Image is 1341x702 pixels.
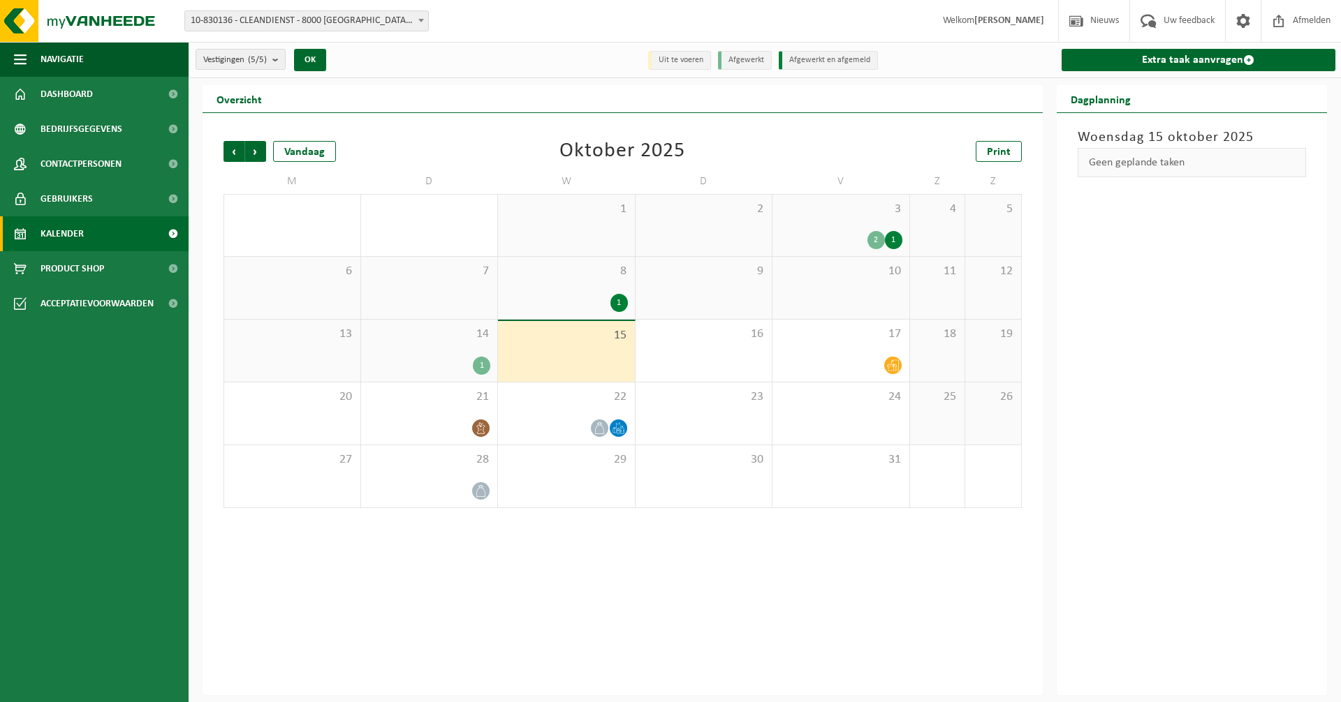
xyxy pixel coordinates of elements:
[643,202,765,217] span: 2
[917,327,958,342] span: 18
[1062,49,1336,71] a: Extra taak aanvragen
[273,141,336,162] div: Vandaag
[505,328,628,343] span: 15
[245,141,266,162] span: Volgende
[248,55,267,64] count: (5/5)
[779,452,902,468] span: 31
[473,357,490,375] div: 1
[41,42,84,77] span: Navigatie
[643,452,765,468] span: 30
[974,15,1044,26] strong: [PERSON_NAME]
[41,251,104,286] span: Product Shop
[368,327,491,342] span: 14
[41,147,122,181] span: Contactpersonen
[505,264,628,279] span: 8
[972,264,1013,279] span: 12
[917,264,958,279] span: 11
[779,264,902,279] span: 10
[203,50,267,70] span: Vestigingen
[779,202,902,217] span: 3
[987,147,1011,158] span: Print
[41,216,84,251] span: Kalender
[41,286,154,321] span: Acceptatievoorwaarden
[184,10,429,31] span: 10-830136 - CLEANDIENST - 8000 BRUGGE, PATHOEKEWEG 48
[779,51,878,70] li: Afgewerkt en afgemeld
[41,181,93,216] span: Gebruikers
[972,327,1013,342] span: 19
[505,452,628,468] span: 29
[965,169,1021,194] td: Z
[196,49,286,70] button: Vestigingen(5/5)
[505,202,628,217] span: 1
[643,264,765,279] span: 9
[223,141,244,162] span: Vorige
[1078,127,1307,148] h3: Woensdag 15 oktober 2025
[231,452,353,468] span: 27
[648,51,711,70] li: Uit te voeren
[917,202,958,217] span: 4
[610,294,628,312] div: 1
[910,169,966,194] td: Z
[361,169,499,194] td: D
[972,389,1013,405] span: 26
[559,141,685,162] div: Oktober 2025
[498,169,636,194] td: W
[643,327,765,342] span: 16
[223,169,361,194] td: M
[779,327,902,342] span: 17
[231,389,353,405] span: 20
[368,389,491,405] span: 21
[867,231,885,249] div: 2
[917,389,958,405] span: 25
[185,11,428,31] span: 10-830136 - CLEANDIENST - 8000 BRUGGE, PATHOEKEWEG 48
[294,49,326,71] button: OK
[976,141,1022,162] a: Print
[718,51,772,70] li: Afgewerkt
[636,169,773,194] td: D
[1078,148,1307,177] div: Geen geplande taken
[779,389,902,405] span: 24
[643,389,765,405] span: 23
[368,264,491,279] span: 7
[972,202,1013,217] span: 5
[772,169,910,194] td: V
[41,112,122,147] span: Bedrijfsgegevens
[505,389,628,405] span: 22
[368,452,491,468] span: 28
[885,231,902,249] div: 1
[203,85,276,112] h2: Overzicht
[231,327,353,342] span: 13
[1057,85,1145,112] h2: Dagplanning
[231,264,353,279] span: 6
[41,77,93,112] span: Dashboard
